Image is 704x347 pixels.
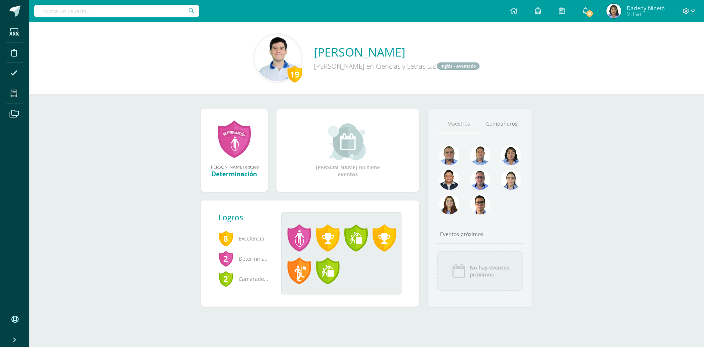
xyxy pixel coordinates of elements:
a: Maestros [437,115,480,133]
img: 190cc61dfc84f2cf49aca19697962135.png [255,35,301,81]
span: Camaradería [219,269,270,289]
img: event_icon.png [451,264,466,278]
img: fee07222039470f6db85a4687bd30b83.png [606,4,621,18]
img: a9adb280a5deb02de052525b0213cdb9.png [439,194,459,214]
img: 2ac039123ac5bd71a02663c3aa063ac8.png [470,145,490,165]
img: 375aecfb130304131abdbe7791f44736.png [501,170,521,190]
img: 30ea9b988cec0d4945cca02c4e803e5a.png [470,170,490,190]
img: b3275fa016b95109afc471d3b448d7ac.png [470,194,490,214]
span: Mi Perfil [627,11,665,17]
span: Darleny Nineth [627,4,665,12]
a: Inglés - Avanzado [437,62,480,69]
input: Busca un usuario... [34,5,199,17]
div: Determinación [208,170,260,178]
div: [PERSON_NAME] obtuvo [208,164,260,170]
img: event_small.png [328,123,368,160]
div: Eventos próximos [437,231,524,238]
span: Excelencia [219,228,270,249]
div: [PERSON_NAME] en Ciencias y Letras 5.2 [314,60,480,72]
span: 51 [586,10,594,18]
img: 99962f3fa423c9b8099341731b303440.png [439,145,459,165]
span: Determinación [219,249,270,269]
span: 2 [219,250,233,267]
img: eccc7a2d5da755eac5968f4df6463713.png [439,170,459,190]
div: [PERSON_NAME] no tiene eventos [311,123,384,178]
div: Logros [219,212,276,223]
span: 2 [219,270,233,287]
span: No hay eventos próximos [470,264,509,278]
span: 8 [219,230,233,247]
a: Compañeros [480,115,524,133]
a: [PERSON_NAME] [314,44,480,60]
img: 371adb901e00c108b455316ee4864f9b.png [501,145,521,165]
div: 19 [287,66,302,83]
